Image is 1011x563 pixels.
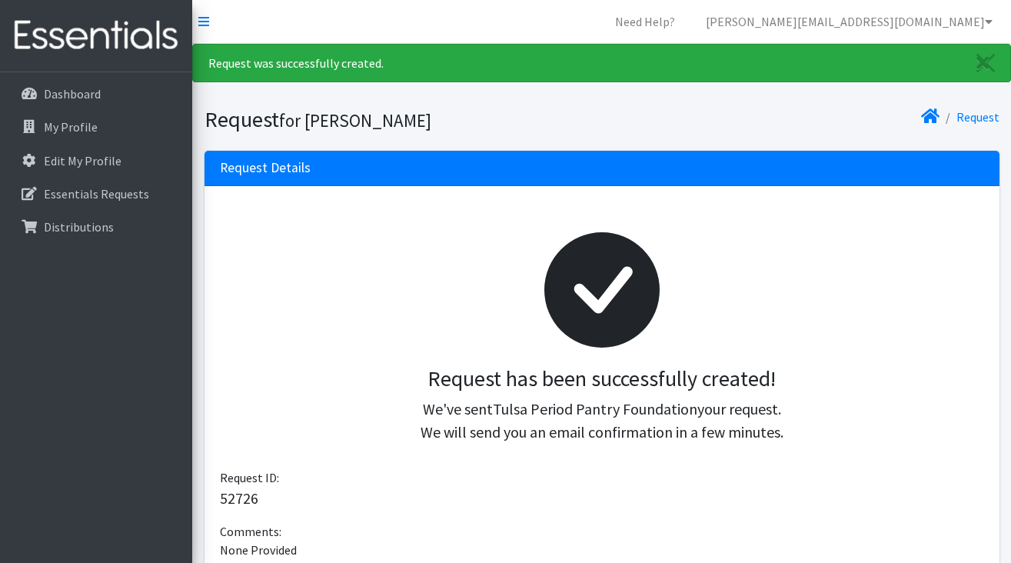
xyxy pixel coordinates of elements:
p: Essentials Requests [44,186,149,202]
h3: Request has been successfully created! [232,366,972,392]
small: for [PERSON_NAME] [279,109,431,132]
h1: Request [205,106,597,133]
p: Edit My Profile [44,153,121,168]
span: None Provided [220,542,297,558]
a: Dashboard [6,78,186,109]
a: My Profile [6,112,186,142]
div: Request was successfully created. [192,44,1011,82]
p: Dashboard [44,86,101,102]
span: Tulsa Period Pantry Foundation [493,399,697,418]
a: Distributions [6,212,186,242]
img: HumanEssentials [6,10,186,62]
span: Request ID: [220,470,279,485]
p: We've sent your request. We will send you an email confirmation in a few minutes. [232,398,972,444]
a: Edit My Profile [6,145,186,176]
a: Request [956,109,999,125]
p: My Profile [44,119,98,135]
p: Distributions [44,219,114,235]
span: Comments: [220,524,281,539]
p: 52726 [220,487,984,510]
a: Need Help? [603,6,687,37]
h3: Request Details [220,160,311,176]
a: Essentials Requests [6,178,186,209]
a: Close [961,45,1010,82]
a: [PERSON_NAME][EMAIL_ADDRESS][DOMAIN_NAME] [693,6,1005,37]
